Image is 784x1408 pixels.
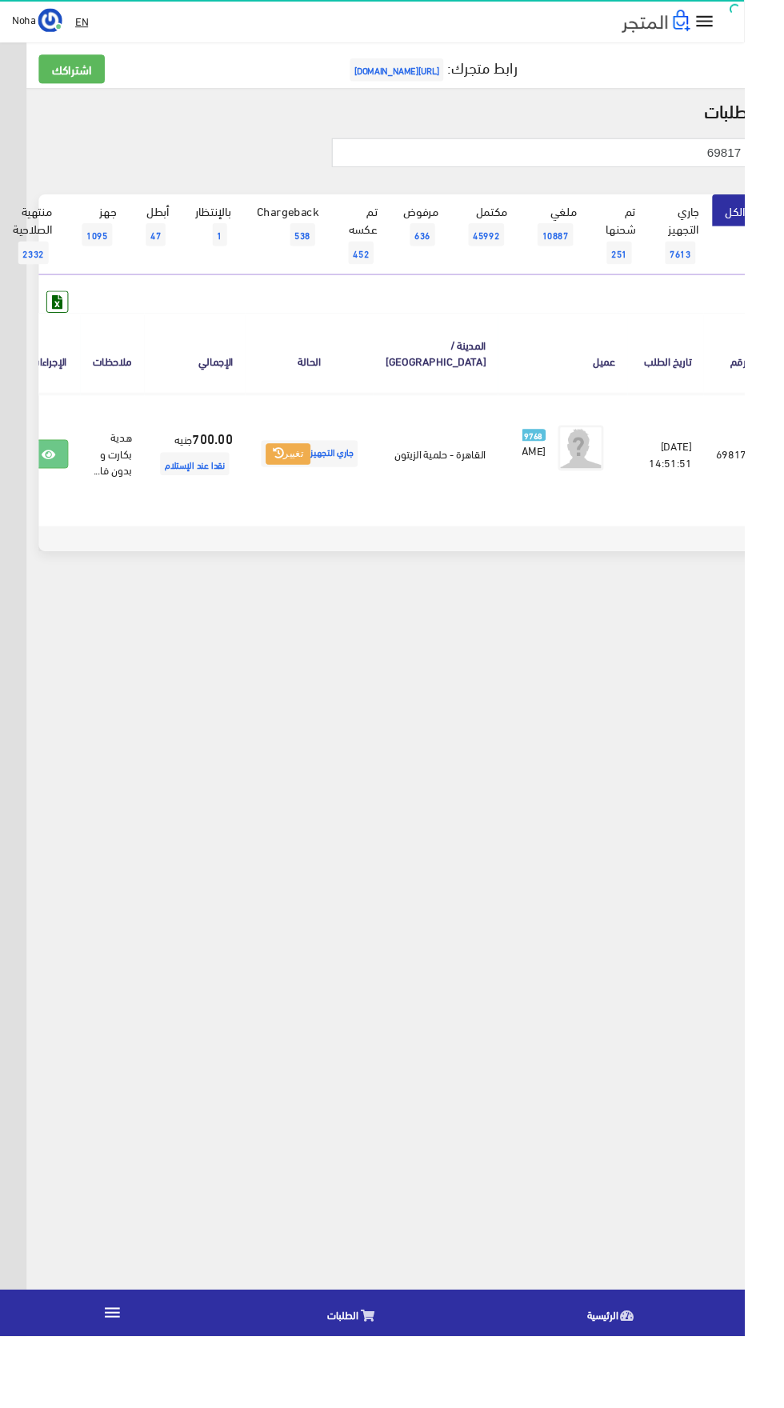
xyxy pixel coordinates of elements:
[683,205,750,290] a: جاري التجهيز7613
[79,12,93,32] u: EN
[701,254,733,278] span: 7613
[367,254,394,278] span: 452
[549,452,575,466] span: 9768
[202,451,246,472] strong: 700.00
[41,58,110,88] a: اشتراكك
[192,205,257,270] a: بالإنتظار1
[510,1363,784,1404] a: الرئيسية
[494,235,531,259] span: 45992
[86,235,118,259] span: 1095
[13,8,66,34] a: ... Noha
[550,448,575,483] a: 9768 [PERSON_NAME]
[18,330,85,414] th: الإجراءات
[549,205,622,270] a: ملغي10887
[411,205,476,270] a: مرفوض636
[432,235,458,259] span: 636
[258,330,394,414] th: الحالة
[13,10,38,30] span: Noha
[306,235,332,259] span: 538
[365,55,545,85] a: رابط متجرك:[URL][DOMAIN_NAME]
[350,205,411,290] a: تم عكسه452
[639,254,666,278] span: 251
[169,477,242,501] span: نقدا عند الإستلام
[85,414,152,542] td: هدية بكارت و بدون فا...
[152,414,258,542] td: جنيه
[731,11,754,34] i: 
[655,10,727,34] img: .
[588,448,636,496] img: avatar.png
[257,205,350,270] a: Chargeback538
[345,1375,378,1395] span: الطلبات
[662,330,742,414] th: تاريخ الطلب
[525,330,662,414] th: عميل
[394,330,525,414] th: المدينة / [GEOGRAPHIC_DATA]
[19,254,51,278] span: 2332
[618,1375,651,1395] span: الرئيسية
[566,235,604,259] span: 10887
[154,235,174,259] span: 47
[224,235,239,259] span: 1
[40,9,66,34] img: ...
[394,414,525,542] td: القاهرة - حلمية الزيتون
[85,330,152,414] th: ملاحظات
[476,205,549,270] a: مكتمل45992
[280,467,327,490] button: تغيير
[275,464,377,492] span: جاري التجهيز
[237,1363,510,1404] a: الطلبات
[108,1373,129,1394] i: 
[73,8,99,37] a: EN
[662,414,742,542] td: [DATE] 14:51:51
[69,205,136,270] a: جهز1095
[622,205,683,290] a: تم شحنها251
[152,330,258,414] th: اﻹجمالي
[136,205,192,270] a: أبطل47
[369,62,467,86] span: [URL][DOMAIN_NAME]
